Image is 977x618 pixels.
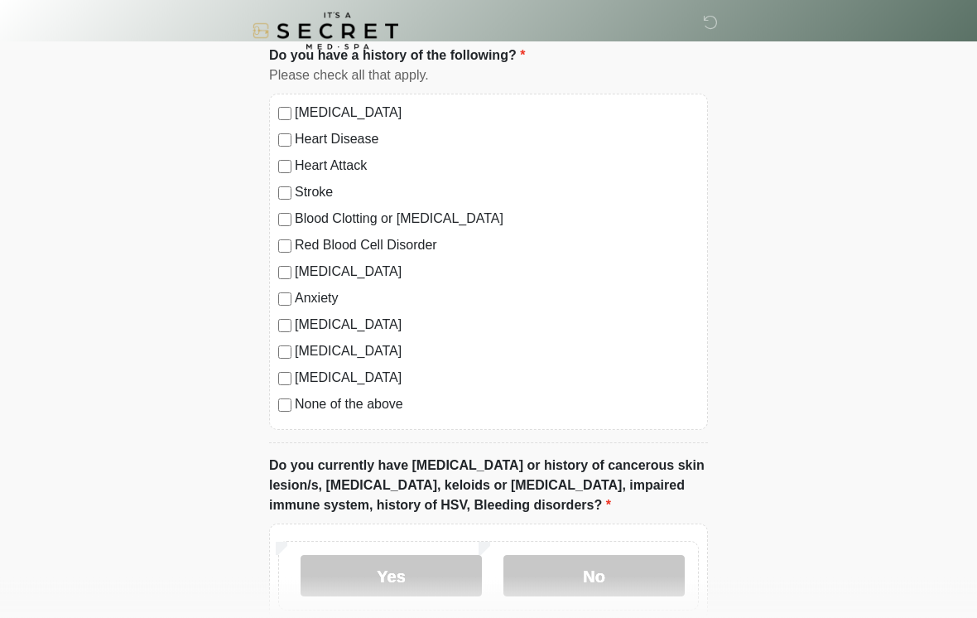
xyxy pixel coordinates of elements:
label: Stroke [295,183,699,203]
label: Red Blood Cell Disorder [295,236,699,256]
img: It's A Secret Med Spa Logo [253,12,398,50]
input: Anxiety [278,293,291,307]
label: Heart Attack [295,157,699,176]
label: Anxiety [295,289,699,309]
input: Heart Disease [278,134,291,147]
input: [MEDICAL_DATA] [278,373,291,386]
input: [MEDICAL_DATA] [278,108,291,121]
input: Stroke [278,187,291,200]
label: None of the above [295,395,699,415]
label: Yes [301,556,482,597]
label: [MEDICAL_DATA] [295,316,699,336]
label: [MEDICAL_DATA] [295,369,699,389]
label: [MEDICAL_DATA] [295,104,699,123]
label: Do you currently have [MEDICAL_DATA] or history of cancerous skin lesion/s, [MEDICAL_DATA], keloi... [269,456,708,516]
div: Please check all that apply. [269,66,708,86]
input: Heart Attack [278,161,291,174]
label: Heart Disease [295,130,699,150]
input: None of the above [278,399,291,413]
input: [MEDICAL_DATA] [278,346,291,360]
input: [MEDICAL_DATA] [278,267,291,280]
input: Blood Clotting or [MEDICAL_DATA] [278,214,291,227]
label: No [503,556,685,597]
input: Red Blood Cell Disorder [278,240,291,253]
input: [MEDICAL_DATA] [278,320,291,333]
label: Blood Clotting or [MEDICAL_DATA] [295,210,699,229]
label: [MEDICAL_DATA] [295,342,699,362]
label: [MEDICAL_DATA] [295,263,699,282]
